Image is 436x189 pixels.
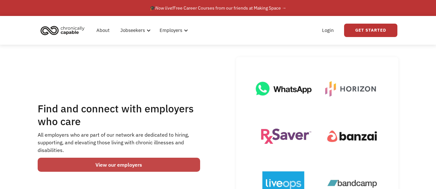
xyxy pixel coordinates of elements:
[38,131,200,154] div: All employers who are part of our network are dedicated to hiring, supporting, and elevating thos...
[39,23,86,37] img: Chronically Capable logo
[39,23,89,37] a: home
[120,26,145,34] div: Jobseekers
[150,4,286,12] div: 🎓 Free Career Courses from our friends at Making Space →
[38,158,200,172] a: View our employers
[155,5,173,11] em: Now live!
[38,102,200,128] h1: Find and connect with employers who care
[93,20,113,41] a: About
[156,20,190,41] div: Employers
[318,20,338,41] a: Login
[117,20,153,41] div: Jobseekers
[160,26,182,34] div: Employers
[344,24,397,37] a: Get Started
